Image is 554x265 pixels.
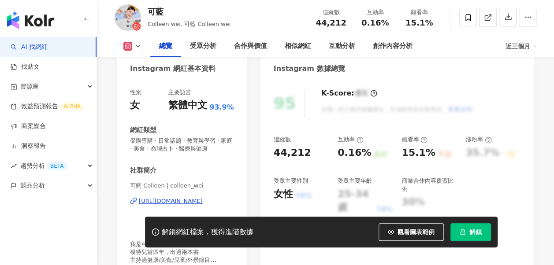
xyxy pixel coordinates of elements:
div: 女 [130,99,140,112]
span: 0.16% [361,18,389,27]
div: 追蹤數 [314,8,348,17]
div: Instagram 網紅基本資料 [130,64,216,74]
div: 受眾主要性別 [274,177,308,185]
span: 資源庫 [20,77,39,96]
div: 社群簡介 [130,166,156,175]
div: 解鎖網紅檔案，獲得進階數據 [162,228,253,237]
div: 創作內容分析 [373,41,413,52]
img: KOL Avatar [115,4,141,31]
div: 互動率 [338,136,364,144]
a: 找貼文 [11,63,40,71]
span: 可藍 Colleen | colleen_wei [130,182,234,190]
div: 觀看率 [402,136,428,144]
span: 競品分析 [20,176,45,195]
div: 互動率 [358,8,392,17]
div: 0.16% [338,146,371,160]
span: 觀看圖表範例 [398,228,435,236]
div: 受眾主要年齡 [338,177,372,185]
div: 漲粉率 [466,136,492,144]
span: 93.9% [209,103,234,112]
div: 受眾分析 [190,41,216,52]
div: 商業合作內容覆蓋比例 [402,177,457,193]
span: rise [11,163,17,169]
button: 觀看圖表範例 [379,223,444,241]
a: 效益預測報告ALPHA [11,102,84,111]
div: 觀看率 [402,8,436,17]
a: 商案媒合 [11,122,46,131]
div: 相似網紅 [285,41,311,52]
div: 性別 [130,88,141,96]
span: 15.1% [405,18,433,27]
div: 15.1% [402,146,435,160]
div: 互動分析 [329,41,355,52]
div: 網紅類型 [130,125,156,135]
div: [URL][DOMAIN_NAME] [139,197,203,205]
span: 趨勢分析 [20,156,67,176]
span: 44,212 [316,18,346,27]
div: 繁體中文 [168,99,207,112]
img: logo [7,11,54,29]
span: 解鎖 [469,228,482,236]
div: 追蹤數 [274,136,291,144]
div: 可藍 [148,6,231,17]
div: 44,212 [274,146,311,160]
div: K-Score : [321,88,377,98]
div: 合作與價值 [234,41,267,52]
span: Colleen wei, 可藍 Colleen wei [148,21,231,27]
a: [URL][DOMAIN_NAME] [130,197,234,205]
span: 促購導購 · 日常話題 · 教育與學習 · 家庭 · 美食 · 命理占卜 · 醫療與健康 [130,137,234,153]
div: BETA [47,162,67,170]
span: lock [460,229,466,235]
a: searchAI 找網紅 [11,43,48,52]
div: Instagram 數據總覽 [274,64,345,74]
button: 解鎖 [450,223,491,241]
div: 主要語言 [168,88,191,96]
div: 總覽 [159,41,172,52]
a: 洞察報告 [11,142,46,151]
div: 女性 [274,188,293,201]
div: 近三個月 [506,39,536,53]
